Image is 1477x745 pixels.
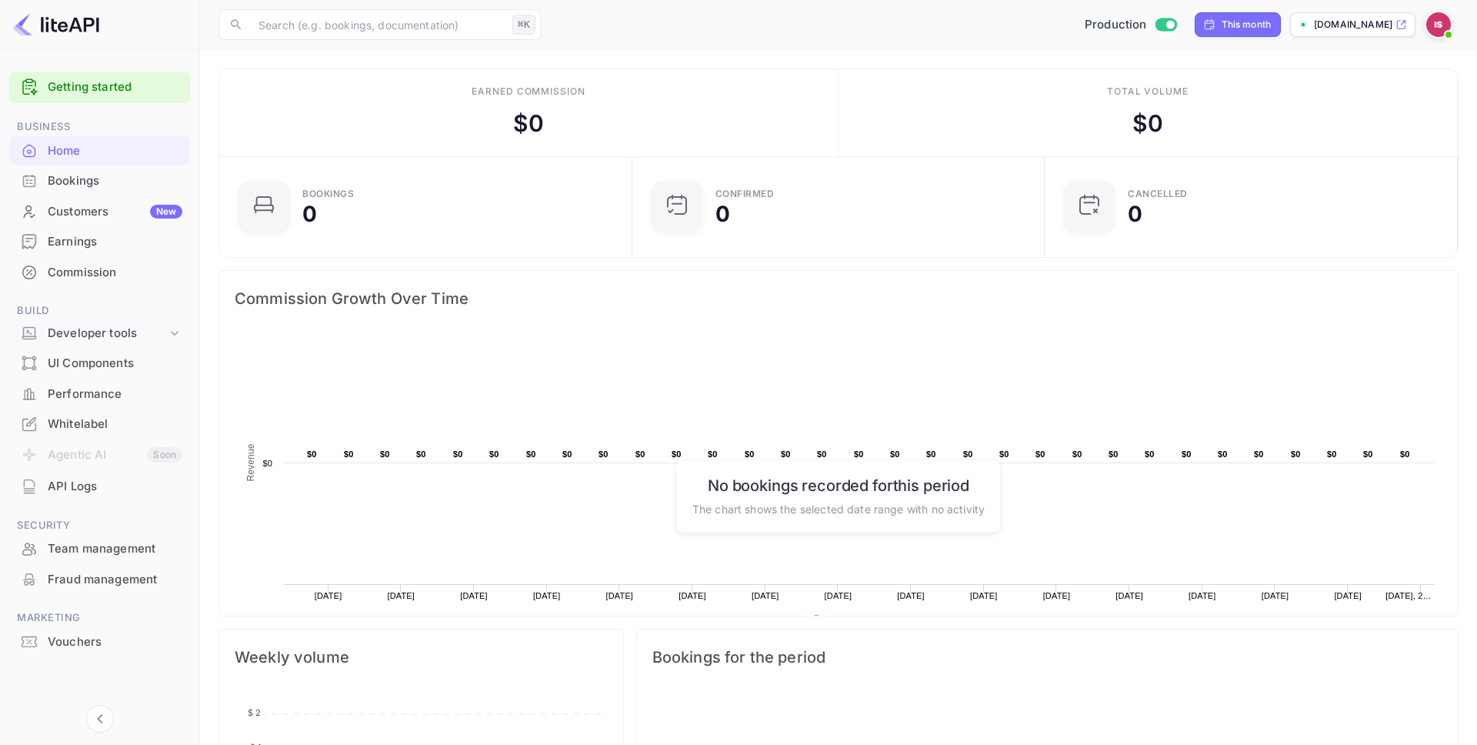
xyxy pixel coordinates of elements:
[826,615,865,626] text: Revenue
[9,227,190,256] a: Earnings
[1314,18,1392,32] p: [DOMAIN_NAME]
[48,264,182,282] div: Commission
[9,534,190,563] a: Team management
[9,534,190,564] div: Team management
[1218,449,1228,459] text: $0
[9,349,190,377] a: UI Components
[262,459,272,468] text: $0
[48,325,167,342] div: Developer tools
[460,591,488,600] text: [DATE]
[1400,449,1410,459] text: $0
[9,258,190,286] a: Commission
[9,627,190,656] a: Vouchers
[9,136,190,166] div: Home
[9,72,190,103] div: Getting started
[963,449,973,459] text: $0
[825,591,852,600] text: [DATE]
[926,449,936,459] text: $0
[1291,449,1301,459] text: $0
[606,591,634,600] text: [DATE]
[344,449,354,459] text: $0
[48,540,182,558] div: Team management
[970,591,998,600] text: [DATE]
[249,9,506,40] input: Search (e.g. bookings, documentation)
[235,286,1442,311] span: Commission Growth Over Time
[1035,449,1045,459] text: $0
[562,449,572,459] text: $0
[1189,591,1216,600] text: [DATE]
[48,571,182,589] div: Fraud management
[1195,12,1282,37] div: Click to change the date range period
[1132,106,1163,141] div: $ 0
[9,379,190,408] a: Performance
[48,142,182,160] div: Home
[9,627,190,657] div: Vouchers
[9,166,190,195] a: Bookings
[302,203,317,225] div: 0
[1079,16,1182,34] div: Switch to Sandbox mode
[652,645,1442,670] span: Bookings for the period
[1363,449,1373,459] text: $0
[48,416,182,433] div: Whitelabel
[1128,203,1142,225] div: 0
[48,203,182,221] div: Customers
[302,189,354,199] div: Bookings
[1327,449,1337,459] text: $0
[890,449,900,459] text: $0
[48,79,182,96] a: Getting started
[9,320,190,347] div: Developer tools
[678,591,706,600] text: [DATE]
[513,106,544,141] div: $ 0
[48,386,182,403] div: Performance
[307,449,317,459] text: $0
[48,233,182,251] div: Earnings
[9,258,190,288] div: Commission
[235,645,608,670] span: Weekly volume
[715,189,775,199] div: Confirmed
[692,500,985,516] p: The chart shows the selected date range with no activity
[472,85,585,99] div: Earned commission
[245,443,256,481] text: Revenue
[781,449,791,459] text: $0
[1043,591,1071,600] text: [DATE]
[512,15,535,35] div: ⌘K
[453,449,463,459] text: $0
[745,449,755,459] text: $0
[526,449,536,459] text: $0
[1107,85,1189,99] div: Total volume
[9,472,190,502] div: API Logs
[86,705,114,733] button: Collapse navigation
[999,449,1009,459] text: $0
[9,409,190,439] div: Whitelabel
[9,197,190,227] div: CustomersNew
[388,591,415,600] text: [DATE]
[9,197,190,226] a: CustomersNew
[248,707,261,718] tspan: $ 2
[48,355,182,372] div: UI Components
[9,610,190,626] span: Marketing
[1262,591,1289,600] text: [DATE]
[48,172,182,190] div: Bookings
[672,449,682,459] text: $0
[9,517,190,534] span: Security
[817,449,827,459] text: $0
[598,449,608,459] text: $0
[9,166,190,196] div: Bookings
[9,565,190,595] div: Fraud management
[1072,449,1082,459] text: $0
[715,203,730,225] div: 0
[1182,449,1192,459] text: $0
[315,591,342,600] text: [DATE]
[1334,591,1362,600] text: [DATE]
[150,205,182,219] div: New
[1145,449,1155,459] text: $0
[897,591,925,600] text: [DATE]
[489,449,499,459] text: $0
[1085,16,1147,34] span: Production
[752,591,779,600] text: [DATE]
[533,591,561,600] text: [DATE]
[1254,449,1264,459] text: $0
[1426,12,1451,37] img: Idan Solimani
[380,449,390,459] text: $0
[1385,591,1431,600] text: [DATE], 2…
